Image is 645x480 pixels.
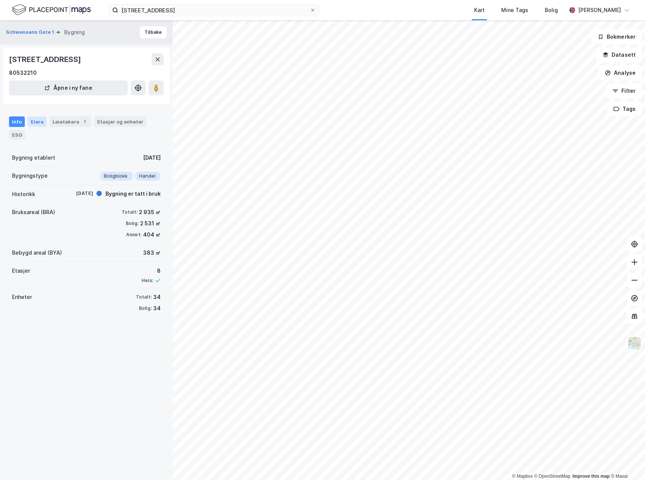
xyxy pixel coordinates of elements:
[607,101,642,116] button: Tags
[28,116,47,127] div: Eiere
[578,6,621,15] div: [PERSON_NAME]
[140,26,167,38] button: Tilbake
[118,5,310,16] input: Søk på adresse, matrikkel, gårdeiere, leietakere eller personer
[474,6,485,15] div: Kart
[153,304,161,313] div: 34
[139,305,152,311] div: Bolig:
[126,220,139,226] div: Bolig:
[12,153,55,162] div: Bygning etablert
[596,47,642,62] button: Datasett
[126,232,142,238] div: Annet:
[545,6,558,15] div: Bolig
[534,474,571,479] a: OpenStreetMap
[143,230,161,239] div: 404 ㎡
[143,153,161,162] div: [DATE]
[573,474,610,479] a: Improve this map
[142,278,153,284] div: Heis:
[606,83,642,98] button: Filter
[12,208,55,217] div: Bruksareal (BRA)
[63,190,93,197] div: [DATE]
[12,248,62,257] div: Bebygd areal (BYA)
[591,29,642,44] button: Bokmerker
[81,118,88,125] div: 1
[143,248,161,257] div: 383 ㎡
[140,219,161,228] div: 2 531 ㎡
[153,293,161,302] div: 34
[9,116,25,127] div: Info
[105,189,161,198] div: Bygning er tatt i bruk
[12,3,91,17] img: logo.f888ab2527a4732fd821a326f86c7f29.svg
[122,209,137,215] div: Totalt:
[142,266,161,275] div: 8
[627,336,642,350] img: Z
[12,293,32,302] div: Enheter
[12,171,48,180] div: Bygningstype
[501,6,528,15] div: Mine Tags
[136,294,152,300] div: Totalt:
[97,118,143,125] div: Etasjer og enheter
[9,53,83,65] div: [STREET_ADDRESS]
[12,266,30,275] div: Etasjer
[512,474,533,479] a: Mapbox
[139,208,161,217] div: 2 935 ㎡
[6,29,56,36] button: Schwensens Gate 1
[9,68,37,77] div: 80532210
[50,116,91,127] div: Leietakere
[598,65,642,80] button: Analyse
[12,190,35,199] div: Historikk
[9,130,25,140] div: ESG
[607,444,645,480] iframe: Chat Widget
[607,444,645,480] div: Kontrollprogram for chat
[9,80,128,95] button: Åpne i ny fane
[64,28,85,37] div: Bygning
